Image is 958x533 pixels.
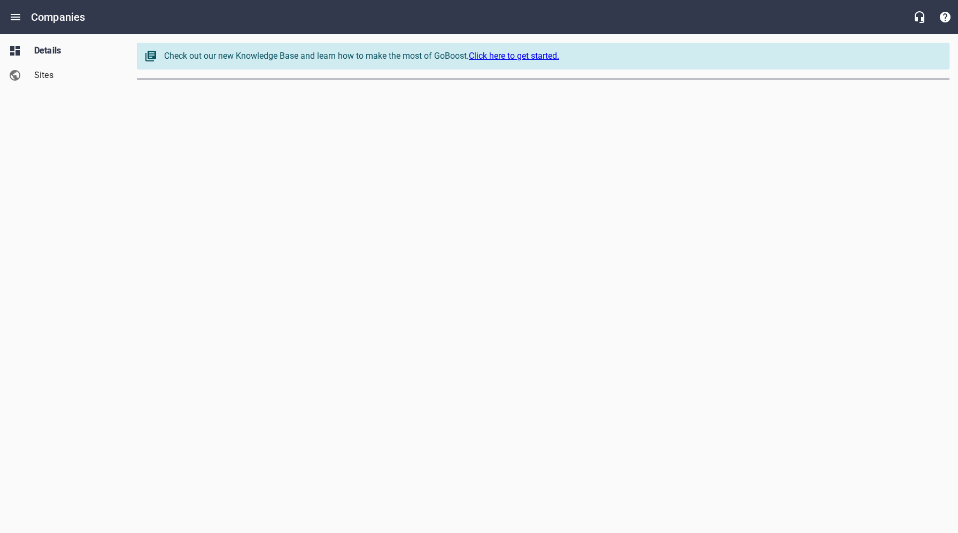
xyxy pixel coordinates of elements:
[164,50,938,62] div: Check out our new Knowledge Base and learn how to make the most of GoBoost.
[907,4,932,30] button: Live Chat
[34,44,115,57] span: Details
[3,4,28,30] button: Open drawer
[31,9,85,26] h6: Companies
[34,69,115,82] span: Sites
[469,51,559,61] a: Click here to get started.
[932,4,958,30] button: Support Portal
